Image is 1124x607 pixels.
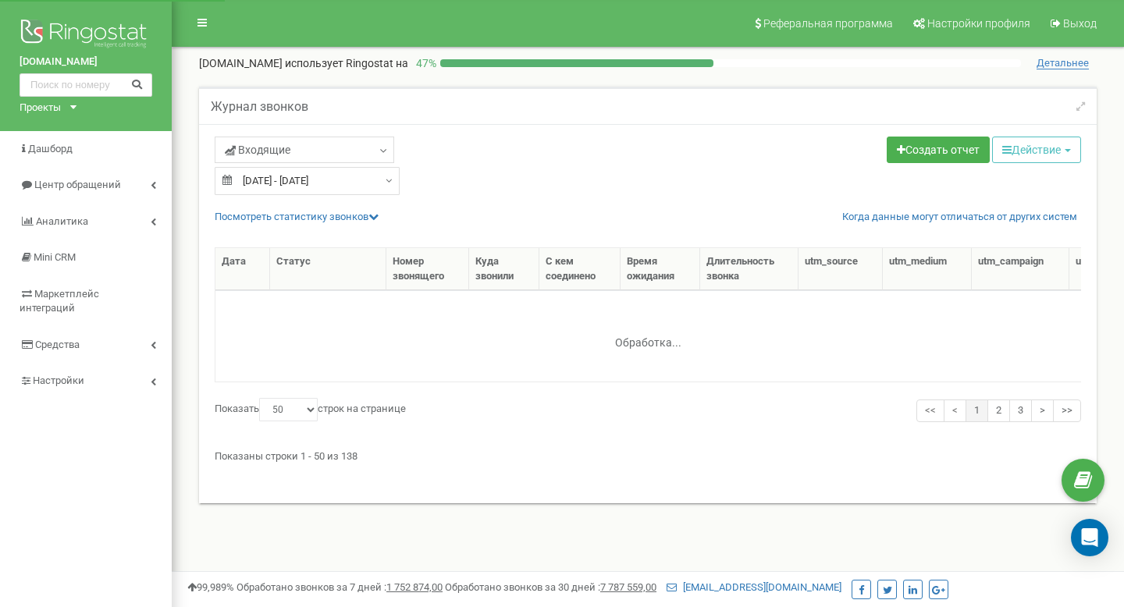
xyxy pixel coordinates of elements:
span: Средства [35,339,80,350]
th: Длительность звонка [700,248,799,290]
span: Настройки [33,374,84,386]
span: 99,989% [187,581,234,593]
th: utm_source [799,248,882,290]
th: Номер звонящего [386,248,469,290]
span: Настройки профиля [927,17,1030,30]
span: Mini CRM [34,251,76,263]
div: Показаны строки 1 - 50 из 138 [215,443,1081,464]
div: Обработка... [550,324,745,347]
input: Поиск по номеру [20,73,152,97]
span: Дашборд [28,143,73,154]
select: Показатьстрок на странице [259,398,318,421]
u: 7 787 559,00 [600,581,656,593]
th: С кем соединено [539,248,621,290]
h5: Журнал звонков [211,100,308,114]
th: Время ожидания [621,248,700,290]
div: Проекты [20,101,61,115]
th: Статус [270,248,386,290]
span: использует Ringostat на [285,57,408,69]
label: Показать строк на странице [215,398,406,421]
u: 1 752 874,00 [386,581,443,593]
th: utm_medium [883,248,973,290]
p: [DOMAIN_NAME] [199,55,408,71]
span: Выход [1063,17,1097,30]
span: Детальнее [1037,57,1089,69]
a: 1 [966,399,988,422]
a: Создать отчет [887,137,990,163]
img: Ringostat logo [20,16,152,55]
th: utm_campaign [972,248,1069,290]
a: Посмотреть cтатистику звонков [215,211,379,222]
span: Реферальная программа [763,17,893,30]
span: Аналитика [36,215,88,227]
a: > [1031,399,1054,422]
span: Обработано звонков за 7 дней : [237,581,443,593]
a: 2 [987,399,1010,422]
span: Центр обращений [34,179,121,190]
th: Куда звонили [469,248,539,290]
a: [EMAIL_ADDRESS][DOMAIN_NAME] [667,581,841,593]
button: Действие [992,137,1081,163]
a: < [944,399,966,422]
span: Входящие [225,142,290,158]
a: 3 [1009,399,1032,422]
a: Входящие [215,137,394,163]
a: Когда данные могут отличаться от других систем [842,210,1077,225]
a: [DOMAIN_NAME] [20,55,152,69]
div: Open Intercom Messenger [1071,519,1108,556]
a: >> [1053,399,1081,422]
p: 47 % [408,55,440,71]
span: Обработано звонков за 30 дней : [445,581,656,593]
a: << [916,399,944,422]
span: Маркетплейс интеграций [20,288,99,314]
th: Дата [215,248,270,290]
